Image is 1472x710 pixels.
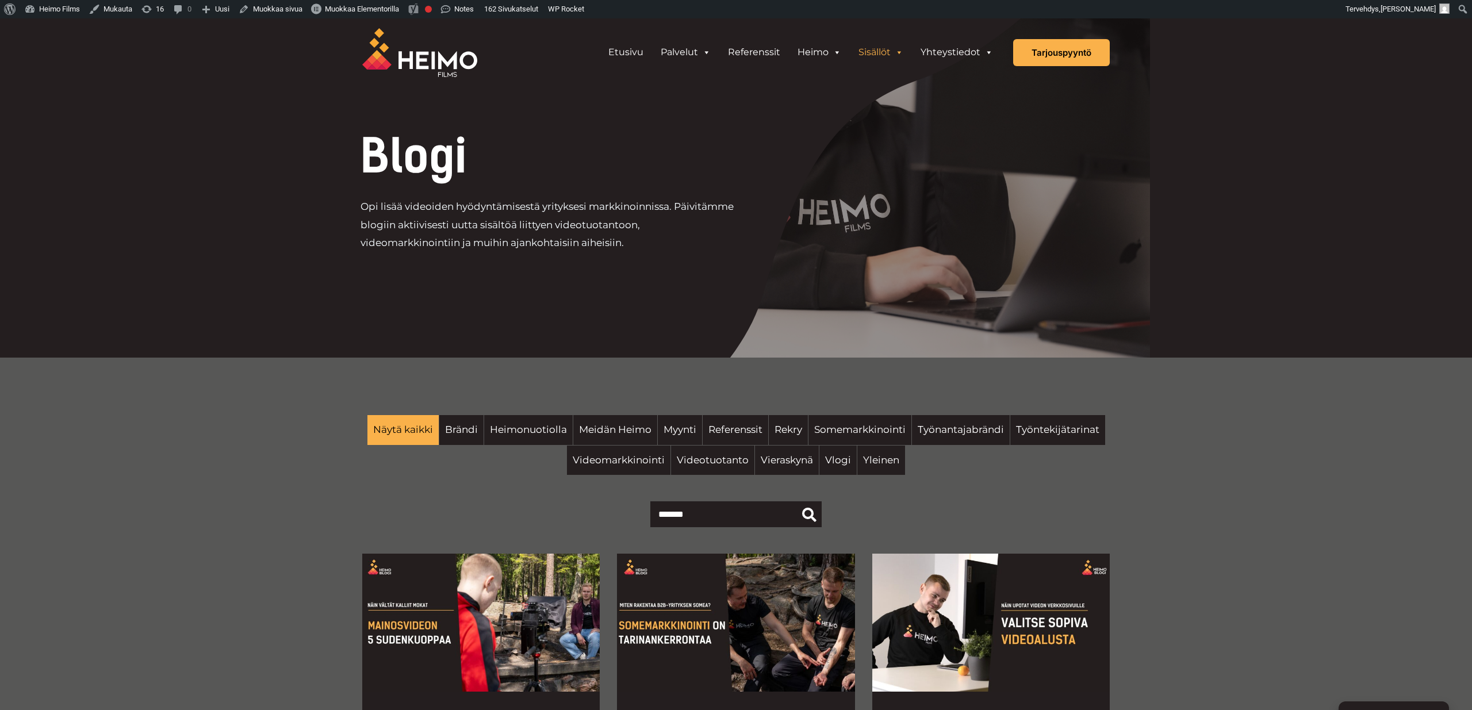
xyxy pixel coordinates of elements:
span: Somemarkkinointi [814,421,906,439]
h1: Blogi [361,133,814,179]
a: Videomarkkinointi [567,446,670,475]
span: Meidän Heimo [579,421,651,439]
span: Videotuotanto [677,451,749,470]
a: Brändi [439,415,484,445]
span: Vieraskynä [761,451,813,470]
span: Heimonuotiolla [490,421,567,439]
span: Rekry [775,421,802,439]
a: Heimonuotiolla [484,415,573,445]
a: Myynti [658,415,702,445]
p: Opi lisää videoiden hyödyntämisestä yrityksesi markkinoinnissa. Päivitämme blogiin aktiivisesti u... [361,198,736,252]
span: Vlogi [825,451,851,470]
a: Meidän Heimo [573,415,657,445]
a: Etusivu [600,41,652,64]
a: Heimo [789,41,850,64]
a: Työnantajabrändi [912,415,1010,445]
span: Työntekijätarinat [1016,421,1099,439]
img: Heimo Filmsin logo [362,28,477,77]
span: Yleinen [863,451,899,470]
a: Referenssit [703,415,768,445]
a: Yhteystiedot [912,41,1002,64]
a: Tarjouspyyntö [1013,39,1110,66]
span: Brändi [445,421,478,439]
span: [PERSON_NAME] [1381,5,1436,13]
a: Palvelut [652,41,719,64]
span: Muokkaa Elementorilla [325,5,399,13]
a: Vieraskynä [755,446,819,475]
aside: Header Widget 1 [594,41,1007,64]
span: Referenssit [708,421,762,439]
span: Videomarkkinointi [573,451,665,470]
a: Somemarkkinointi [808,415,911,445]
a: Videotuotanto [671,446,754,475]
span: Myynti [664,421,696,439]
a: Näytä kaikki [367,415,439,445]
a: Yleinen [857,446,905,475]
a: Sisällöt [850,41,912,64]
a: Työntekijätarinat [1010,415,1105,445]
span: Työnantajabrändi [918,421,1004,439]
div: Focus keyphrase not set [425,6,432,13]
span: Näytä kaikki [373,421,433,439]
a: Vlogi [819,446,857,475]
a: Rekry [769,415,808,445]
a: Referenssit [719,41,789,64]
